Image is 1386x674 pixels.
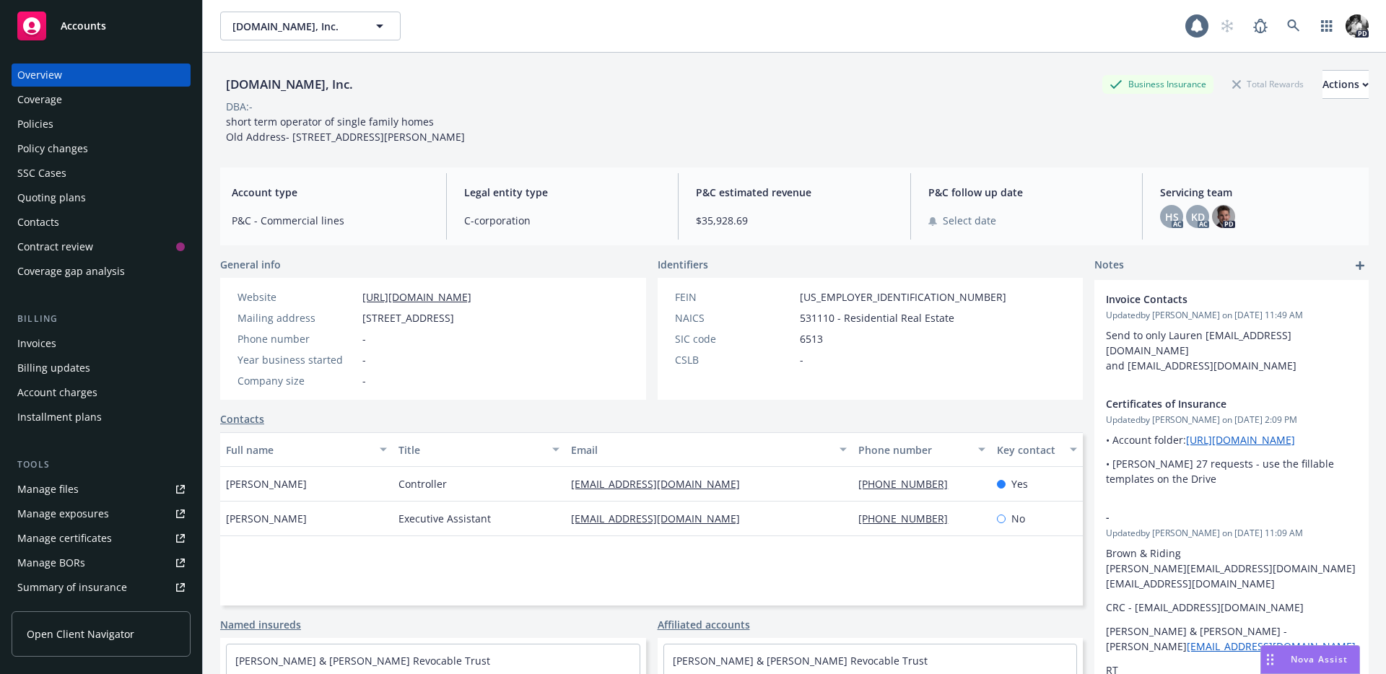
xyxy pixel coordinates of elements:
div: Invoice ContactsUpdatedby [PERSON_NAME] on [DATE] 11:49 AMSend to only Lauren [EMAIL_ADDRESS][DOM... [1094,280,1369,385]
span: P&C estimated revenue [696,185,893,200]
a: Affiliated accounts [658,617,750,632]
div: Manage files [17,478,79,501]
span: Controller [398,476,447,491]
div: Contacts [17,211,59,234]
a: [EMAIL_ADDRESS][DOMAIN_NAME] [1187,639,1356,653]
div: Account charges [17,381,97,404]
div: Actions [1322,71,1369,98]
a: Policy changes [12,137,191,160]
a: Policies [12,113,191,136]
a: add [1351,257,1369,274]
span: KD [1191,209,1205,224]
div: Year business started [237,352,357,367]
div: Tools [12,458,191,472]
span: Invoice Contacts [1106,292,1320,307]
div: Billing updates [17,356,90,380]
div: Title [398,442,544,458]
span: General info [220,257,281,272]
div: Installment plans [17,406,102,429]
div: Quoting plans [17,186,86,209]
div: Full name [226,442,371,458]
p: CRC - [EMAIL_ADDRESS][DOMAIN_NAME] [1106,600,1357,615]
div: Email [571,442,831,458]
div: SSC Cases [17,162,66,185]
span: Manage exposures [12,502,191,525]
div: Certificates of InsuranceUpdatedby [PERSON_NAME] on [DATE] 2:09 PM• Account folder:[URL][DOMAIN_N... [1094,385,1369,498]
p: Send to only Lauren [EMAIL_ADDRESS][DOMAIN_NAME] and [EMAIL_ADDRESS][DOMAIN_NAME] [1106,328,1357,373]
span: P&C follow up date [928,185,1125,200]
a: Accounts [12,6,191,46]
a: Account charges [12,381,191,404]
p: Brown & Riding [PERSON_NAME][EMAIL_ADDRESS][DOMAIN_NAME] [EMAIL_ADDRESS][DOMAIN_NAME] [1106,546,1357,591]
span: Certificates of Insurance [1106,396,1320,411]
a: Contract review [12,235,191,258]
a: Summary of insurance [12,576,191,599]
div: Coverage [17,88,62,111]
div: Invoices [17,332,56,355]
div: Policies [17,113,53,136]
button: Title [393,432,565,467]
span: Accounts [61,20,106,32]
a: [URL][DOMAIN_NAME] [1186,433,1295,447]
span: Account type [232,185,429,200]
div: Overview [17,64,62,87]
a: SSC Cases [12,162,191,185]
div: Billing [12,312,191,326]
div: Summary of insurance [17,576,127,599]
div: Drag to move [1261,646,1279,673]
span: Yes [1011,476,1028,491]
span: - [362,352,366,367]
a: Coverage [12,88,191,111]
a: Manage BORs [12,551,191,574]
span: Servicing team [1160,185,1357,200]
span: Notes [1094,257,1124,274]
div: Manage BORs [17,551,85,574]
span: 6513 [800,331,823,346]
span: Updated by [PERSON_NAME] on [DATE] 2:09 PM [1106,413,1357,426]
a: Manage files [12,478,191,501]
a: [PERSON_NAME] & [PERSON_NAME] Revocable Trust [235,654,490,668]
span: $35,928.69 [696,213,893,228]
div: Manage exposures [17,502,109,525]
div: [DOMAIN_NAME], Inc. [220,75,359,94]
div: FEIN [675,289,794,305]
span: Executive Assistant [398,511,491,526]
div: Total Rewards [1225,75,1311,93]
div: Mailing address [237,310,357,325]
span: HS [1165,209,1179,224]
a: Coverage gap analysis [12,260,191,283]
button: [DOMAIN_NAME], Inc. [220,12,401,40]
span: [STREET_ADDRESS] [362,310,454,325]
p: • [PERSON_NAME] 27 requests - use the fillable templates on the Drive [1106,456,1357,486]
a: Installment plans [12,406,191,429]
a: Contacts [12,211,191,234]
div: DBA: - [226,99,253,114]
button: Email [565,432,853,467]
span: [DOMAIN_NAME], Inc. [232,19,357,34]
span: Select date [943,213,996,228]
span: - [362,373,366,388]
button: Phone number [853,432,990,467]
span: - [1106,509,1320,525]
img: photo [1346,14,1369,38]
a: Manage certificates [12,527,191,550]
a: [PERSON_NAME] & [PERSON_NAME] Revocable Trust [673,654,928,668]
div: CSLB [675,352,794,367]
div: Key contact [997,442,1061,458]
a: [PHONE_NUMBER] [858,477,959,491]
span: Open Client Navigator [27,626,134,642]
a: [EMAIL_ADDRESS][DOMAIN_NAME] [571,512,751,525]
a: Search [1279,12,1308,40]
span: 531110 - Residential Real Estate [800,310,954,325]
span: [PERSON_NAME] [226,476,307,491]
div: SIC code [675,331,794,346]
span: [PERSON_NAME] [226,511,307,526]
button: Actions [1322,70,1369,99]
span: C-corporation [464,213,661,228]
span: - [800,352,803,367]
span: Identifiers [658,257,708,272]
a: Start snowing [1213,12,1242,40]
button: Key contact [991,432,1083,467]
span: - [362,331,366,346]
span: Updated by [PERSON_NAME] on [DATE] 11:49 AM [1106,309,1357,322]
